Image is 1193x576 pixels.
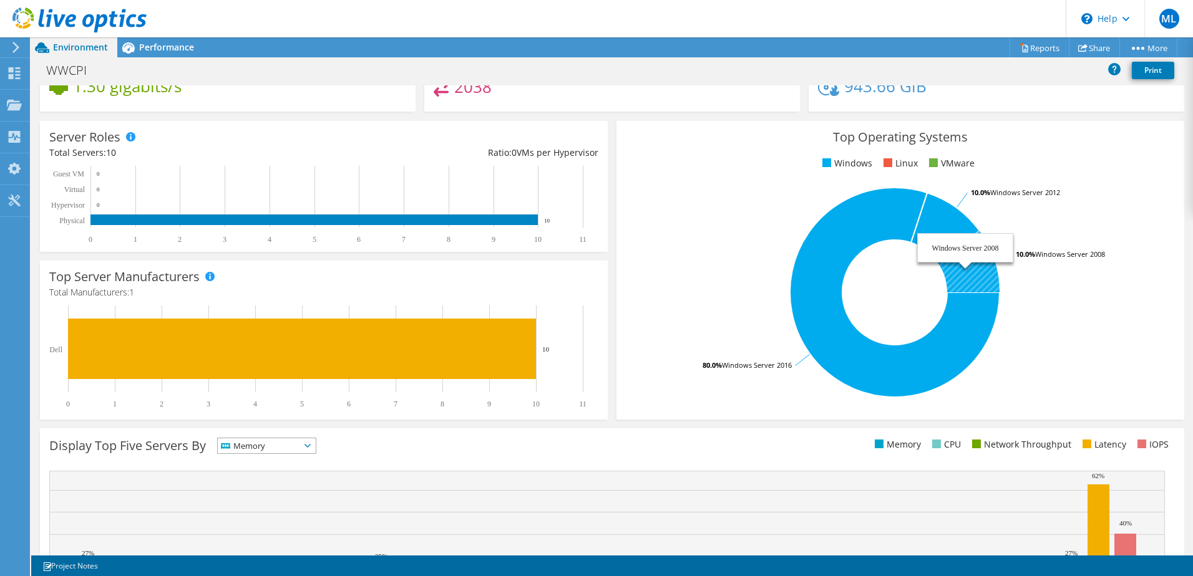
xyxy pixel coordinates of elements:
li: Linux [880,156,918,170]
text: 10 [534,235,542,244]
text: 0 [97,171,100,177]
text: 6 [357,235,361,244]
tspan: 80.0% [703,360,722,370]
h4: Total Manufacturers: [49,286,598,299]
tspan: Windows Server 2008 [1035,249,1105,259]
li: Network Throughput [969,438,1071,451]
h1: WWCPI [41,64,106,77]
li: Latency [1079,438,1126,451]
tspan: 10.0% [1016,249,1035,259]
text: 5 [300,400,304,408]
a: More [1119,38,1177,57]
text: 0 [97,186,100,193]
li: Memory [872,438,921,451]
text: 8 [447,235,450,244]
text: 10 [544,218,550,224]
div: Total Servers: [49,146,324,160]
span: Memory [218,438,300,453]
text: 11 [579,235,587,244]
text: 7 [394,400,397,408]
h4: 943.66 GiB [844,79,927,93]
text: 8 [441,400,444,408]
li: VMware [926,156,975,170]
a: Reports [1010,38,1069,57]
text: 9 [487,400,491,408]
text: 4 [268,235,271,244]
text: 5 [313,235,316,244]
text: 1 [134,235,137,244]
text: Virtual [64,185,85,194]
text: 2 [160,400,163,408]
li: CPU [929,438,961,451]
h4: 2038 [454,80,492,94]
svg: \n [1081,13,1093,24]
span: 0 [512,146,517,158]
span: 1 [129,286,134,298]
text: 2 [178,235,182,244]
text: 40% [1119,519,1132,527]
text: 11 [579,400,587,408]
a: Project Notes [34,558,107,574]
text: 0 [66,400,70,408]
h4: 1.30 gigabits/s [73,79,182,93]
text: 3 [223,235,226,244]
text: Guest VM [53,170,84,178]
div: Ratio: VMs per Hypervisor [324,146,598,160]
li: IOPS [1134,438,1169,451]
h3: Server Roles [49,130,120,144]
span: Performance [139,41,194,53]
a: Print [1132,62,1174,79]
tspan: Windows Server 2016 [722,360,792,370]
text: Hypervisor [51,201,85,209]
text: 0 [97,202,100,208]
text: 27% [82,549,94,557]
text: Physical [59,216,85,225]
span: 10 [106,146,116,158]
text: 9 [492,235,495,244]
text: Dell [49,345,62,354]
text: 62% [1092,472,1104,479]
span: Environment [53,41,108,53]
tspan: Windows Server 2012 [990,188,1060,197]
tspan: 10.0% [971,188,990,197]
text: 10 [542,345,550,353]
text: 0 [89,235,92,244]
text: 3 [207,400,210,408]
text: 1 [113,400,117,408]
h3: Top Server Manufacturers [49,270,200,284]
text: 4 [253,400,257,408]
li: Windows [819,156,872,170]
text: 7 [402,235,406,244]
text: 27% [1065,549,1078,557]
text: 25% [375,552,387,560]
span: ML [1159,9,1179,29]
text: 10 [532,400,540,408]
text: 6 [347,400,351,408]
h3: Top Operating Systems [626,130,1175,144]
a: Share [1069,38,1120,57]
